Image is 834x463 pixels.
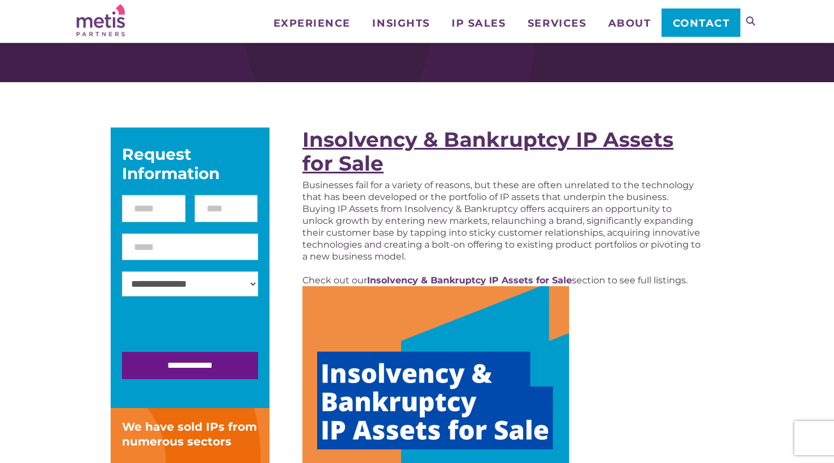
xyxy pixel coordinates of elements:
[273,18,351,28] span: Experience
[528,18,586,28] span: Services
[302,274,701,286] p: Check out our section to see full listings.
[372,18,429,28] span: Insights
[122,419,258,449] div: We have sold IPs from numerous sectors
[452,18,506,28] span: IP Sales
[302,179,701,262] p: Businesses fail for a variety of reasons, but these are often unrelated to the technology that ha...
[662,9,740,37] a: Contact
[367,275,572,286] a: Insolvency & Bankruptcy IP Assets for Sale
[122,145,258,183] div: Request Information
[608,18,651,28] span: About
[122,308,294,352] iframe: reCAPTCHA
[77,4,125,36] img: Metis Partners
[673,18,730,28] span: Contact
[302,127,673,176] a: Insolvency & Bankruptcy IP Assets for Sale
